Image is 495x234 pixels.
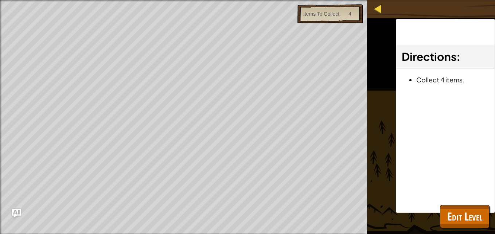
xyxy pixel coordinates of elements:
[447,209,482,224] span: Edit Level
[402,50,456,63] span: Directions
[402,48,489,65] h3: :
[348,10,351,17] div: 4
[440,205,490,228] button: Edit Level
[12,209,21,218] button: Ask AI
[303,10,339,17] div: Items To Collect
[416,74,489,85] li: Collect 4 items.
